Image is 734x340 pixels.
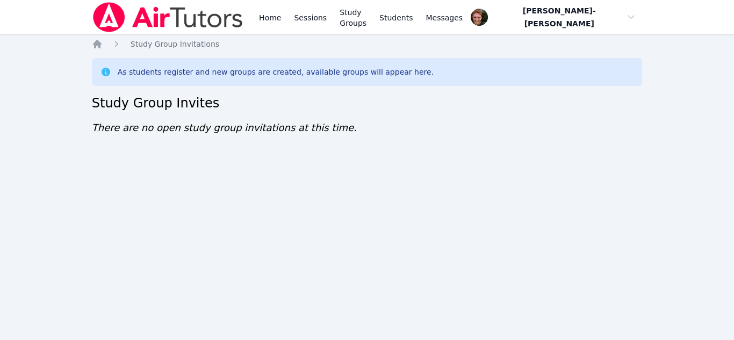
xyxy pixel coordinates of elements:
a: Study Group Invitations [131,39,219,49]
div: As students register and new groups are created, available groups will appear here. [118,67,434,77]
span: Messages [426,12,463,23]
h2: Study Group Invites [92,95,643,112]
img: Air Tutors [92,2,244,32]
span: Study Group Invitations [131,40,219,48]
nav: Breadcrumb [92,39,643,49]
span: There are no open study group invitations at this time. [92,122,357,133]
